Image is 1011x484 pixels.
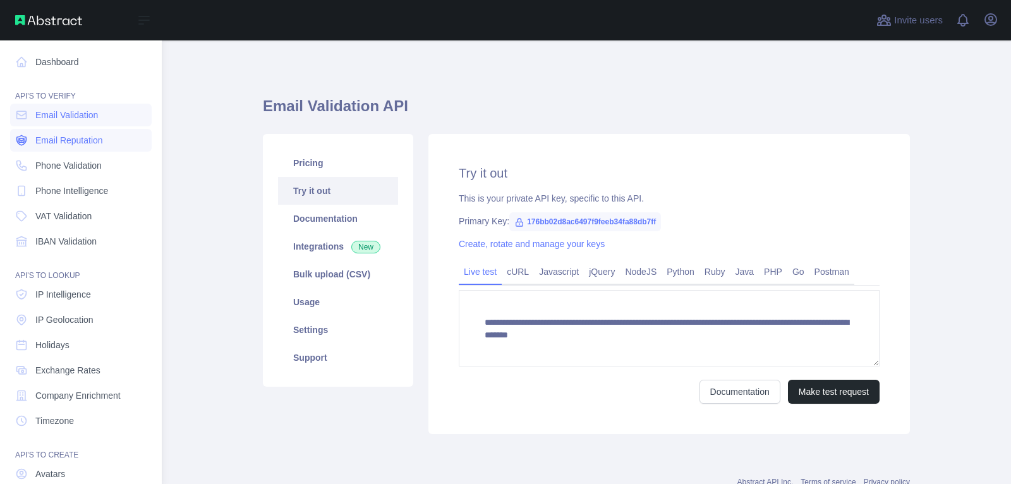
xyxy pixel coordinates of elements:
[787,262,809,282] a: Go
[35,185,108,197] span: Phone Intelligence
[584,262,620,282] a: jQuery
[10,179,152,202] a: Phone Intelligence
[15,15,82,25] img: Abstract API
[10,435,152,460] div: API'S TO CREATE
[10,283,152,306] a: IP Intelligence
[788,380,880,404] button: Make test request
[278,288,398,316] a: Usage
[35,313,94,326] span: IP Geolocation
[35,210,92,222] span: VAT Validation
[10,76,152,101] div: API'S TO VERIFY
[459,262,502,282] a: Live test
[10,205,152,227] a: VAT Validation
[699,380,780,404] a: Documentation
[759,262,787,282] a: PHP
[10,334,152,356] a: Holidays
[10,104,152,126] a: Email Validation
[874,10,945,30] button: Invite users
[10,154,152,177] a: Phone Validation
[730,262,760,282] a: Java
[10,51,152,73] a: Dashboard
[10,308,152,331] a: IP Geolocation
[534,262,584,282] a: Javascript
[10,384,152,407] a: Company Enrichment
[35,134,103,147] span: Email Reputation
[278,177,398,205] a: Try it out
[263,96,910,126] h1: Email Validation API
[278,233,398,260] a: Integrations New
[10,409,152,432] a: Timezone
[278,260,398,288] a: Bulk upload (CSV)
[35,339,70,351] span: Holidays
[35,364,100,377] span: Exchange Rates
[809,262,854,282] a: Postman
[459,239,605,249] a: Create, rotate and manage your keys
[35,389,121,402] span: Company Enrichment
[10,359,152,382] a: Exchange Rates
[278,344,398,372] a: Support
[699,262,730,282] a: Ruby
[459,164,880,182] h2: Try it out
[509,212,661,231] span: 176bb02d8ac6497f9feeb34fa88db7ff
[35,414,74,427] span: Timezone
[459,215,880,227] div: Primary Key:
[278,149,398,177] a: Pricing
[10,230,152,253] a: IBAN Validation
[35,235,97,248] span: IBAN Validation
[278,205,398,233] a: Documentation
[35,288,91,301] span: IP Intelligence
[351,241,380,253] span: New
[10,129,152,152] a: Email Reputation
[278,316,398,344] a: Settings
[35,159,102,172] span: Phone Validation
[662,262,699,282] a: Python
[459,192,880,205] div: This is your private API key, specific to this API.
[35,468,65,480] span: Avatars
[620,262,662,282] a: NodeJS
[10,255,152,281] div: API'S TO LOOKUP
[502,262,534,282] a: cURL
[35,109,98,121] span: Email Validation
[894,13,943,28] span: Invite users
